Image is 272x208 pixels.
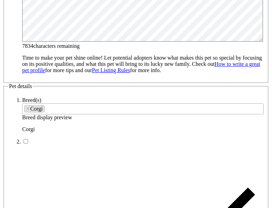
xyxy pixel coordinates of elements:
li: Breed display preview [22,97,264,132]
p: Corgi [22,126,264,132]
label: Breed(s) [22,97,41,103]
a: Pet Listing Rules [92,67,130,73]
a: How to write a great pet profile [22,61,260,73]
span: × [26,106,29,112]
p: Time to make your pet shine online! Let potential adopters know what makes this pet so special by... [22,55,264,73]
li: Corgi [24,105,45,112]
span: 7834 [22,43,33,49]
span: Pet details [9,83,32,89]
div: characters remaining [22,43,264,49]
